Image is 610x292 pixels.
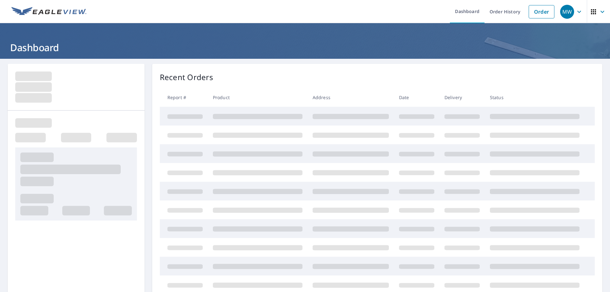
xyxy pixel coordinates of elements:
th: Delivery [439,88,485,107]
p: Recent Orders [160,71,213,83]
h1: Dashboard [8,41,602,54]
img: EV Logo [11,7,86,17]
a: Order [529,5,554,18]
th: Date [394,88,439,107]
div: MW [560,5,574,19]
th: Product [208,88,308,107]
th: Address [308,88,394,107]
th: Report # [160,88,208,107]
th: Status [485,88,585,107]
